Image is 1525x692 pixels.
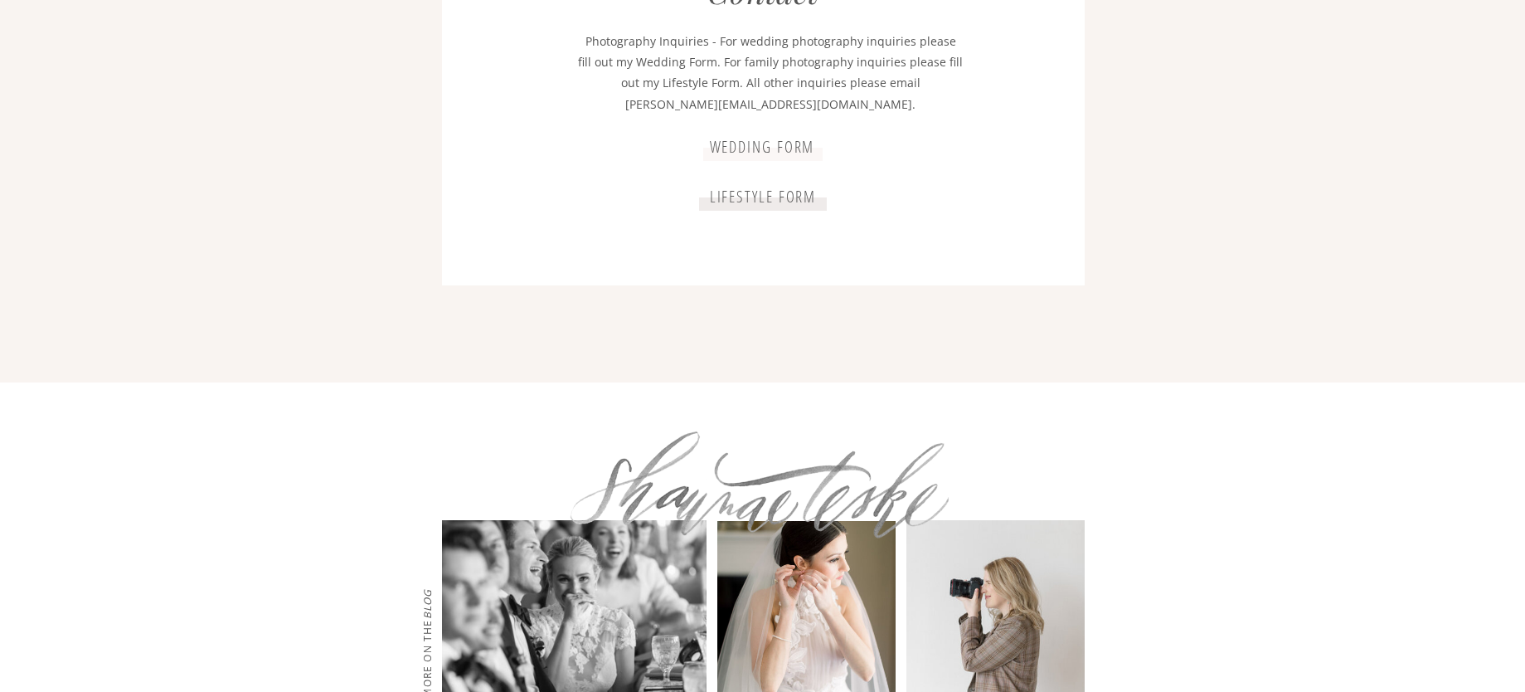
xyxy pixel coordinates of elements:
[701,188,826,205] a: lifestyle form
[578,31,964,117] p: Photography Inquiries - For wedding photography inquiries please fill out my Wedding Form. For fa...
[703,138,822,155] a: wedding form
[420,588,434,619] i: blog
